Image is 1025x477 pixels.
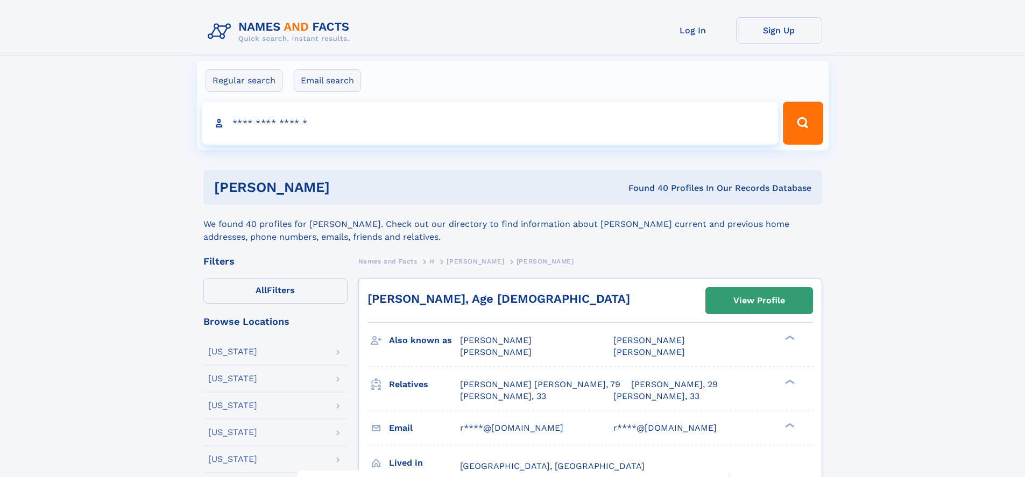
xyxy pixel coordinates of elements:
[736,17,822,44] a: Sign Up
[479,182,811,194] div: Found 40 Profiles In Our Records Database
[429,254,435,268] a: H
[206,69,282,92] label: Regular search
[613,390,699,402] a: [PERSON_NAME], 33
[631,379,718,390] a: [PERSON_NAME], 29
[517,258,574,265] span: [PERSON_NAME]
[389,375,460,394] h3: Relatives
[460,461,645,471] span: [GEOGRAPHIC_DATA], [GEOGRAPHIC_DATA]
[460,379,620,390] a: [PERSON_NAME] [PERSON_NAME], 79
[783,102,823,145] button: Search Button
[203,17,358,46] img: Logo Names and Facts
[650,17,736,44] a: Log In
[208,428,257,437] div: [US_STATE]
[389,331,460,350] h3: Also known as
[782,334,795,341] div: ❯
[208,401,257,410] div: [US_STATE]
[782,422,795,429] div: ❯
[613,335,685,345] span: [PERSON_NAME]
[447,258,504,265] span: [PERSON_NAME]
[208,347,257,356] div: [US_STATE]
[706,288,812,314] a: View Profile
[389,454,460,472] h3: Lived in
[203,278,348,304] label: Filters
[389,419,460,437] h3: Email
[460,347,532,357] span: [PERSON_NAME]
[208,374,257,383] div: [US_STATE]
[203,257,348,266] div: Filters
[208,455,257,464] div: [US_STATE]
[460,390,546,402] a: [PERSON_NAME], 33
[367,292,630,305] a: [PERSON_NAME], Age [DEMOGRAPHIC_DATA]
[214,181,479,194] h1: [PERSON_NAME]
[202,102,779,145] input: search input
[613,347,685,357] span: [PERSON_NAME]
[358,254,418,268] a: Names and Facts
[782,378,795,385] div: ❯
[256,285,267,295] span: All
[429,258,435,265] span: H
[203,317,348,326] div: Browse Locations
[294,69,361,92] label: Email search
[733,288,785,313] div: View Profile
[447,254,504,268] a: [PERSON_NAME]
[460,335,532,345] span: [PERSON_NAME]
[203,205,822,244] div: We found 40 profiles for [PERSON_NAME]. Check out our directory to find information about [PERSON...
